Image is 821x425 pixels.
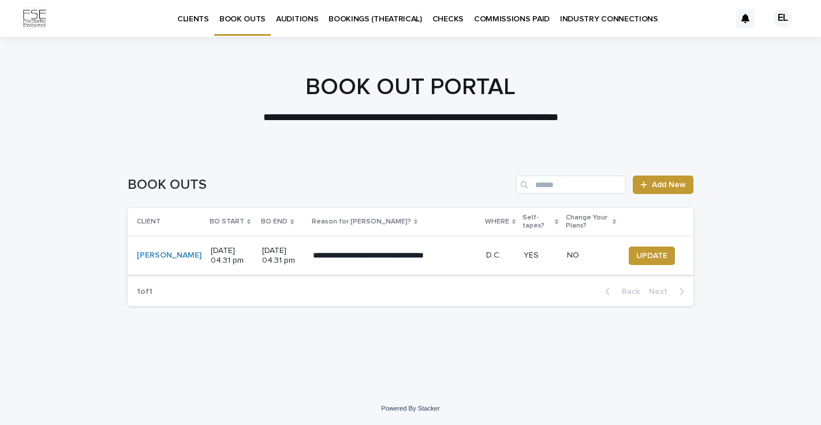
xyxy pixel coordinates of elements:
[633,176,693,194] a: Add New
[566,211,610,233] p: Change Your Plans?
[615,288,640,296] span: Back
[128,73,693,101] h1: BOOK OUT PORTAL
[128,177,512,193] h1: BOOK OUTS
[485,215,509,228] p: WHERE
[262,246,303,266] p: [DATE] 04:31 pm
[596,286,644,297] button: Back
[210,215,244,228] p: BO START
[261,215,288,228] p: BO END
[137,251,201,260] a: [PERSON_NAME]
[524,251,558,260] p: YES
[128,278,162,306] p: 1 of 1
[486,251,514,260] p: D.C.
[381,405,439,412] a: Powered By Stacker
[644,286,693,297] button: Next
[629,247,675,265] button: UPDATE
[312,215,411,228] p: Reason for [PERSON_NAME]?
[636,250,667,262] span: UPDATE
[23,7,46,30] img: Km9EesSdRbS9ajqhBzyo
[649,288,674,296] span: Next
[652,181,686,189] span: Add New
[567,251,615,260] p: NO
[137,215,161,228] p: CLIENT
[523,211,552,233] p: Self-tapes?
[774,9,792,28] div: EL
[211,246,253,266] p: [DATE] 04:31 pm
[516,176,626,194] input: Search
